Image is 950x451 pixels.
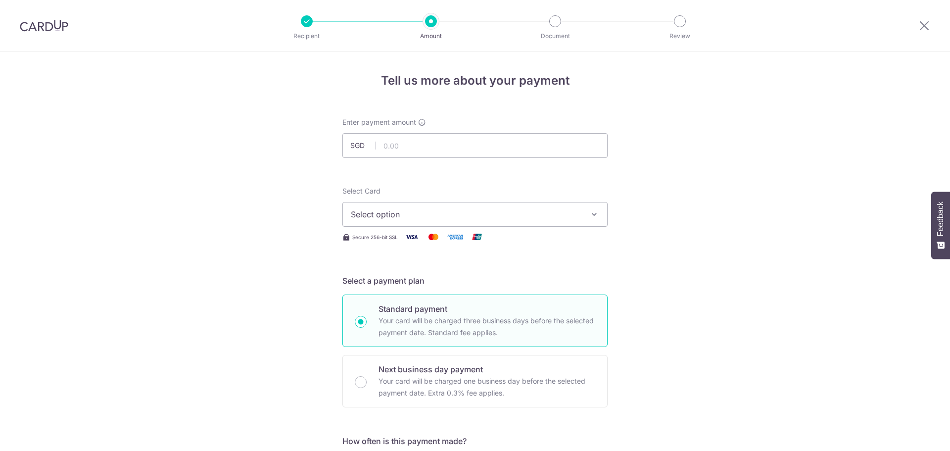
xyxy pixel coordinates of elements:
img: Visa [402,231,422,243]
img: Union Pay [467,231,487,243]
span: translation missing: en.payables.payment_networks.credit_card.summary.labels.select_card [342,187,380,195]
span: Select option [351,208,581,220]
p: Next business day payment [379,363,595,375]
p: Your card will be charged one business day before the selected payment date. Extra 0.3% fee applies. [379,375,595,399]
button: Select option [342,202,608,227]
iframe: Opens a widget where you can find more information [887,421,940,446]
img: Mastercard [424,231,443,243]
img: American Express [445,231,465,243]
p: Amount [394,31,468,41]
span: Enter payment amount [342,117,416,127]
input: 0.00 [342,133,608,158]
span: SGD [350,141,376,150]
span: Feedback [936,201,945,236]
h5: How often is this payment made? [342,435,608,447]
button: Feedback - Show survey [931,192,950,259]
p: Recipient [270,31,343,41]
p: Standard payment [379,303,595,315]
span: Secure 256-bit SSL [352,233,398,241]
p: Review [643,31,716,41]
p: Your card will be charged three business days before the selected payment date. Standard fee appl... [379,315,595,339]
h5: Select a payment plan [342,275,608,287]
img: CardUp [20,20,68,32]
p: Document [519,31,592,41]
h4: Tell us more about your payment [342,72,608,90]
